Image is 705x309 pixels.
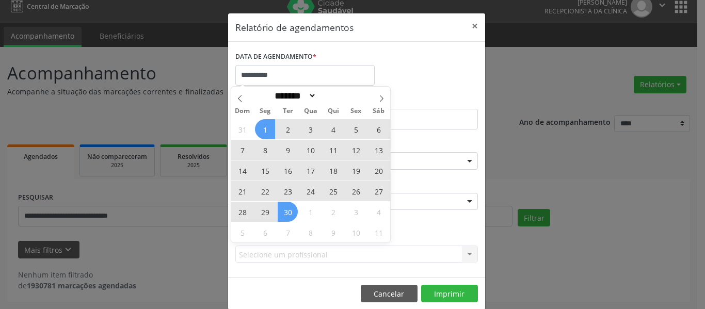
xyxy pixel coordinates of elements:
[346,160,366,181] span: Setembro 19, 2025
[346,202,366,222] span: Outubro 3, 2025
[361,285,418,302] button: Cancelar
[300,202,321,222] span: Outubro 1, 2025
[232,181,252,201] span: Setembro 21, 2025
[232,202,252,222] span: Setembro 28, 2025
[255,140,275,160] span: Setembro 8, 2025
[345,108,367,115] span: Sex
[368,202,389,222] span: Outubro 4, 2025
[346,140,366,160] span: Setembro 12, 2025
[278,160,298,181] span: Setembro 16, 2025
[235,21,354,34] h5: Relatório de agendamentos
[368,140,389,160] span: Setembro 13, 2025
[271,90,316,101] select: Month
[368,222,389,242] span: Outubro 11, 2025
[278,222,298,242] span: Outubro 7, 2025
[346,222,366,242] span: Outubro 10, 2025
[232,140,252,160] span: Setembro 7, 2025
[299,108,322,115] span: Qua
[278,140,298,160] span: Setembro 9, 2025
[232,160,252,181] span: Setembro 14, 2025
[255,160,275,181] span: Setembro 15, 2025
[323,119,343,139] span: Setembro 4, 2025
[232,222,252,242] span: Outubro 5, 2025
[359,93,478,109] label: ATÉ
[254,108,277,115] span: Seg
[278,181,298,201] span: Setembro 23, 2025
[367,108,390,115] span: Sáb
[464,13,485,39] button: Close
[278,202,298,222] span: Setembro 30, 2025
[300,119,321,139] span: Setembro 3, 2025
[277,108,299,115] span: Ter
[300,181,321,201] span: Setembro 24, 2025
[232,119,252,139] span: Agosto 31, 2025
[323,160,343,181] span: Setembro 18, 2025
[300,222,321,242] span: Outubro 8, 2025
[323,181,343,201] span: Setembro 25, 2025
[368,181,389,201] span: Setembro 27, 2025
[316,90,350,101] input: Year
[278,119,298,139] span: Setembro 2, 2025
[255,119,275,139] span: Setembro 1, 2025
[368,160,389,181] span: Setembro 20, 2025
[323,222,343,242] span: Outubro 9, 2025
[255,222,275,242] span: Outubro 6, 2025
[300,160,321,181] span: Setembro 17, 2025
[421,285,478,302] button: Imprimir
[346,181,366,201] span: Setembro 26, 2025
[255,202,275,222] span: Setembro 29, 2025
[323,202,343,222] span: Outubro 2, 2025
[235,49,316,65] label: DATA DE AGENDAMENTO
[323,140,343,160] span: Setembro 11, 2025
[322,108,345,115] span: Qui
[346,119,366,139] span: Setembro 5, 2025
[300,140,321,160] span: Setembro 10, 2025
[255,181,275,201] span: Setembro 22, 2025
[231,108,254,115] span: Dom
[368,119,389,139] span: Setembro 6, 2025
